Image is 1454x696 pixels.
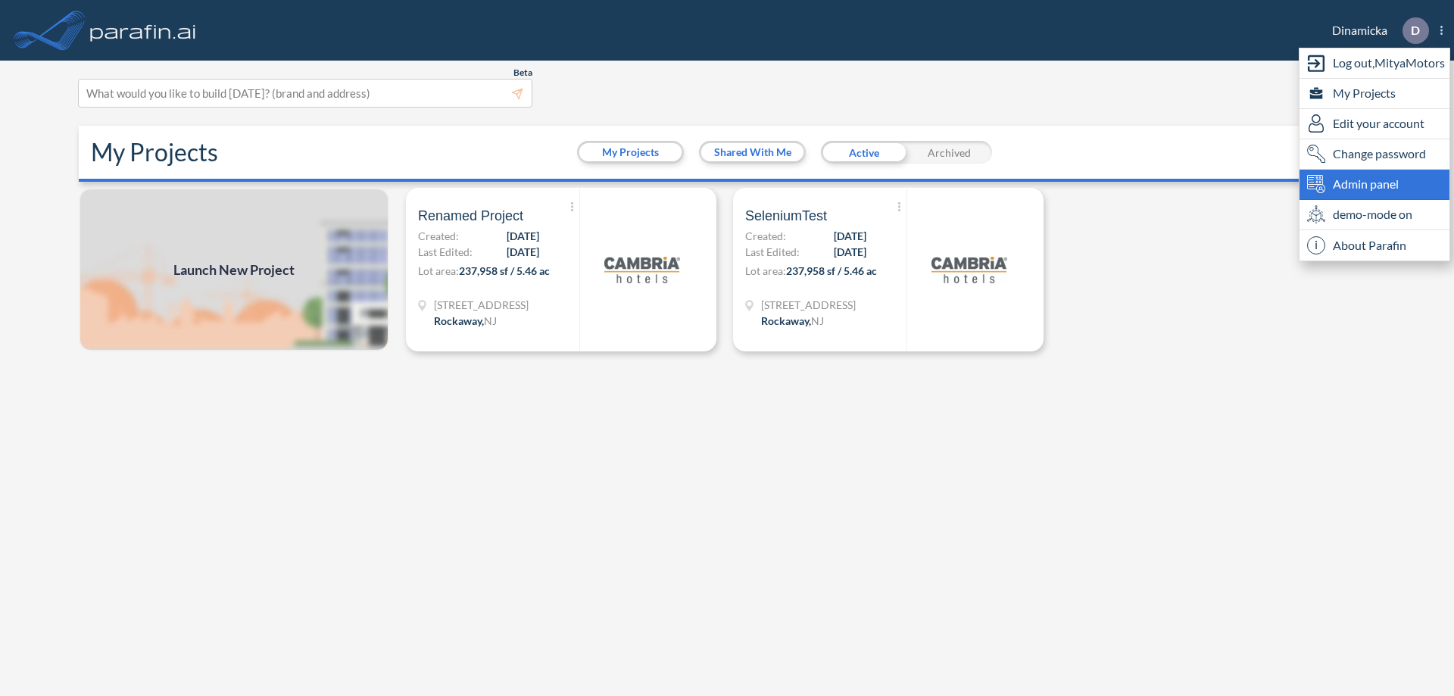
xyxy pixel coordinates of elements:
span: Log out, MityaMotors [1333,54,1445,72]
div: Archived [906,141,992,164]
div: Log out [1300,48,1449,79]
span: Edit your account [1333,114,1424,133]
button: My Projects [579,143,682,161]
span: Launch New Project [173,260,295,280]
span: Beta [513,67,532,79]
img: logo [604,232,680,307]
span: 321 Mt Hope Ave [434,297,529,313]
div: My Projects [1300,79,1449,109]
span: [DATE] [834,244,866,260]
span: SeleniumTest [745,207,827,225]
span: Last Edited: [745,244,800,260]
span: Last Edited: [418,244,473,260]
span: NJ [484,314,497,327]
button: Shared With Me [701,143,803,161]
img: logo [87,15,199,45]
div: About Parafin [1300,230,1449,261]
span: Created: [418,228,459,244]
span: Renamed Project [418,207,523,225]
span: [DATE] [507,244,539,260]
img: add [79,188,389,351]
div: demo-mode on [1300,200,1449,230]
div: Edit user [1300,109,1449,139]
span: i [1307,236,1325,254]
span: 237,958 sf / 5.46 ac [459,264,550,277]
span: Created: [745,228,786,244]
span: [DATE] [507,228,539,244]
p: D [1411,23,1420,37]
span: Change password [1333,145,1426,163]
span: Lot area: [745,264,786,277]
div: Rockaway, NJ [761,313,824,329]
div: Active [821,141,906,164]
div: Rockaway, NJ [434,313,497,329]
h2: My Projects [91,138,218,167]
a: Launch New Project [79,188,389,351]
span: About Parafin [1333,236,1406,254]
span: 321 Mt Hope Ave [761,297,856,313]
span: Admin panel [1333,175,1399,193]
div: Admin panel [1300,170,1449,200]
span: demo-mode on [1333,205,1412,223]
span: [DATE] [834,228,866,244]
span: Rockaway , [761,314,811,327]
img: logo [931,232,1007,307]
div: Dinamicka [1309,17,1443,44]
span: 237,958 sf / 5.46 ac [786,264,877,277]
span: Rockaway , [434,314,484,327]
span: NJ [811,314,824,327]
span: My Projects [1333,84,1396,102]
span: Lot area: [418,264,459,277]
div: Change password [1300,139,1449,170]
